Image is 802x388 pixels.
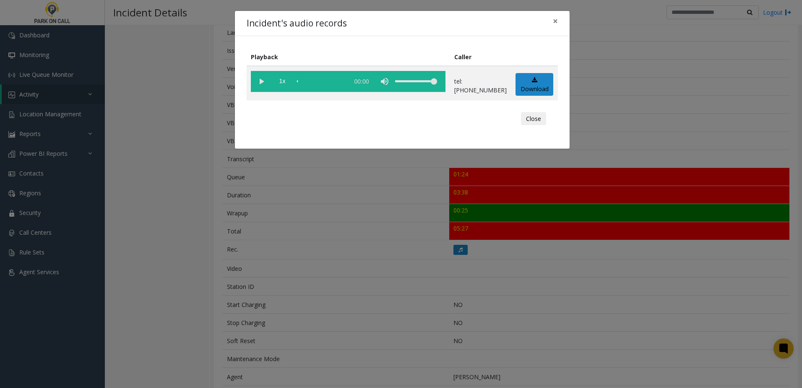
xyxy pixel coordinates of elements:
h4: Incident's audio records [247,17,347,30]
div: volume level [395,71,437,92]
p: tel:[PHONE_NUMBER] [454,77,507,94]
button: Close [521,112,546,126]
span: × [553,15,558,27]
a: Download [516,73,553,96]
th: Caller [450,48,511,66]
button: Close [547,11,564,31]
span: playback speed button [272,71,293,92]
th: Playback [247,48,450,66]
div: scrub bar [297,71,345,92]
